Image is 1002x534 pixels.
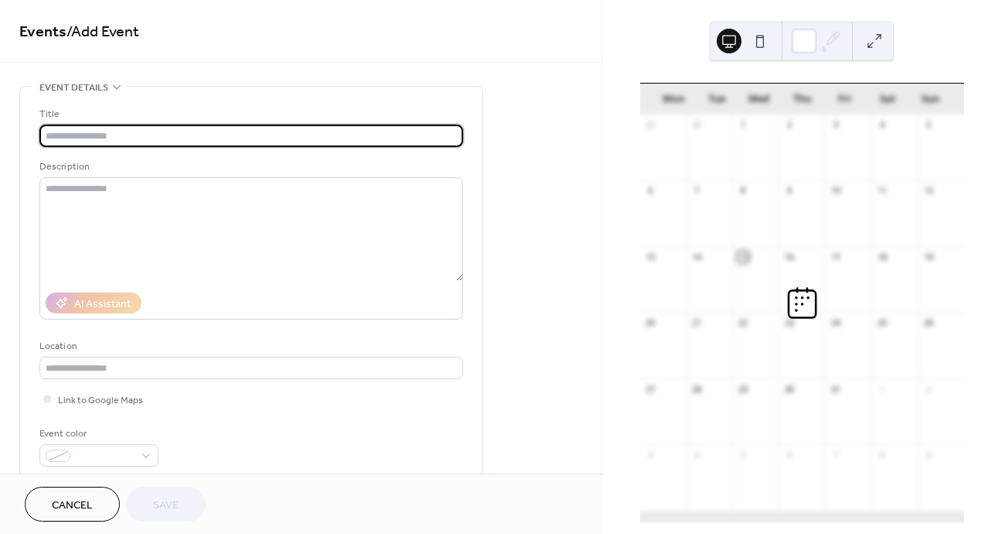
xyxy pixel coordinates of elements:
div: 14 [691,251,703,262]
div: 21 [691,317,703,329]
div: 27 [645,383,656,395]
a: Events [19,17,66,47]
button: Cancel [25,487,120,522]
div: 3 [645,449,656,460]
div: 29 [645,119,656,131]
div: 4 [691,449,703,460]
div: 15 [737,251,748,262]
div: 10 [830,185,841,197]
div: 28 [691,383,703,395]
div: 2 [922,383,934,395]
div: 9 [783,185,795,197]
div: 5 [922,119,934,131]
div: 26 [922,317,934,329]
span: / Add Event [66,17,139,47]
div: 6 [783,449,795,460]
div: 12 [922,185,934,197]
span: Link to Google Maps [58,392,143,409]
div: 20 [645,317,656,329]
div: 29 [737,383,748,395]
div: 24 [830,317,841,329]
div: Location [39,338,460,354]
div: 23 [783,317,795,329]
div: 30 [691,119,703,131]
div: 19 [922,251,934,262]
div: 7 [691,185,703,197]
div: 31 [830,383,841,395]
div: 18 [876,251,888,262]
div: 3 [830,119,841,131]
div: Sat [866,84,908,115]
div: Description [39,159,460,175]
span: Event details [39,80,108,96]
div: 5 [737,449,748,460]
div: Thu [781,84,823,115]
div: 17 [830,251,841,262]
div: 7 [830,449,841,460]
div: Sun [909,84,952,115]
div: 1 [876,383,888,395]
div: 9 [922,449,934,460]
div: Wed [738,84,780,115]
span: Cancel [52,498,93,514]
div: 11 [876,185,888,197]
div: 25 [876,317,888,329]
div: Fri [823,84,866,115]
div: 30 [783,383,795,395]
div: 2 [783,119,795,131]
div: 16 [783,251,795,262]
div: 4 [876,119,888,131]
div: Event color [39,426,155,442]
div: 8 [737,185,748,197]
div: Title [39,106,460,122]
div: Mon [653,84,695,115]
div: 8 [876,449,888,460]
div: Tue [695,84,738,115]
div: 13 [645,251,656,262]
div: 1 [737,119,748,131]
div: 6 [645,185,656,197]
div: 22 [737,317,748,329]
